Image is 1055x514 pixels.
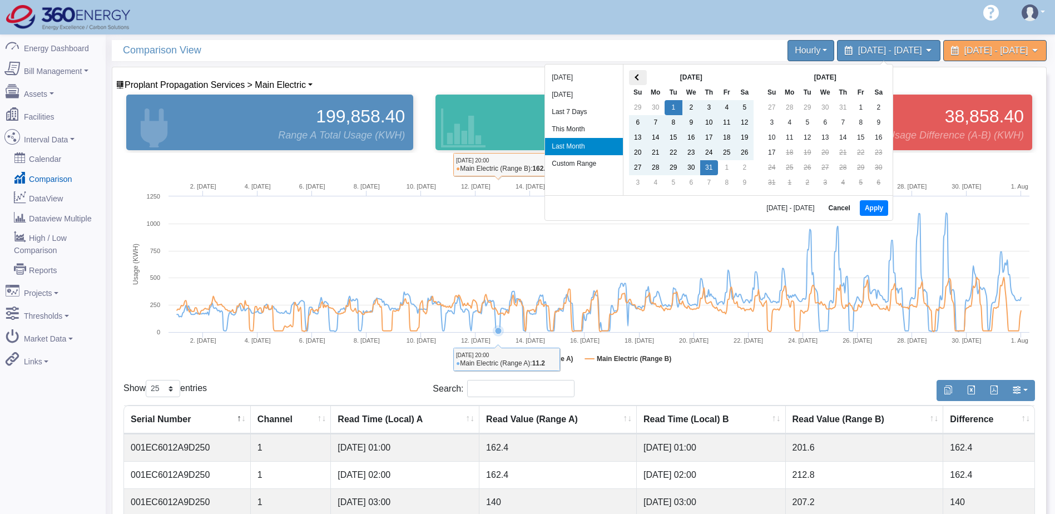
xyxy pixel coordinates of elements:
span: Usage Difference (A-B) (KWH) [888,128,1024,143]
label: Show entries [123,380,207,397]
td: 30 [647,100,665,115]
li: This Month [545,121,623,138]
td: 31 [700,160,718,175]
td: 19 [799,145,816,160]
td: 8 [665,115,682,130]
select: Showentries [146,380,180,397]
li: Last 7 Days [545,103,623,121]
tspan: 20. [DATE] [679,337,709,344]
tspan: 4. [DATE] [245,337,271,344]
td: 2 [682,100,700,115]
span: Comparison View [123,40,431,61]
td: 6 [682,175,700,190]
th: Mo [647,85,665,100]
text: 0 [157,329,160,335]
text: 750 [150,248,160,254]
li: [DATE] [545,69,623,86]
td: 162.4 [943,461,1034,488]
td: 29 [665,160,682,175]
th: Fr [852,85,870,100]
td: 3 [700,100,718,115]
th: Read Time (Local) B : activate to sort column ascending [637,406,786,434]
td: 26 [799,160,816,175]
div: Hourly [787,40,834,61]
td: 30 [870,160,888,175]
tspan: 4. [DATE] [245,183,271,190]
tspan: 18. [DATE] [625,337,654,344]
td: [DATE] 01:00 [637,434,786,461]
td: 201.6 [786,434,944,461]
td: 13 [816,130,834,145]
td: 29 [799,100,816,115]
span: 38,858.40 [945,103,1024,130]
td: 15 [665,130,682,145]
tspan: 6. [DATE] [299,337,325,344]
td: 20 [816,145,834,160]
tspan: 8. [DATE] [354,337,380,344]
label: Search: [433,380,574,397]
td: 21 [834,145,852,160]
td: 212.8 [786,461,944,488]
td: 9 [682,115,700,130]
tspan: 2. [DATE] [190,183,216,190]
td: 25 [781,160,799,175]
td: 27 [816,160,834,175]
button: Export to Excel [959,380,983,401]
th: We [682,85,700,100]
th: Read Value (Range A) : activate to sort column ascending [479,406,637,434]
tspan: 30. [DATE] [952,183,981,190]
tspan: 22. [DATE] [734,337,763,344]
th: Read Value (Range B) : activate to sort column ascending [786,406,944,434]
tspan: 8. [DATE] [354,183,380,190]
tspan: 26. [DATE] [843,337,872,344]
button: Show/Hide Columns [1005,380,1035,401]
td: 12 [799,130,816,145]
td: 2 [736,160,754,175]
td: 24 [700,145,718,160]
td: 5 [852,175,870,190]
th: Read Time (Local) A : activate to sort column ascending [331,406,479,434]
th: Mo [781,85,799,100]
td: 4 [647,175,665,190]
th: Channel : activate to sort column ascending [251,406,331,434]
td: 17 [763,145,781,160]
td: 001EC6012A9D250 [124,434,251,461]
td: 15 [852,130,870,145]
td: 5 [665,175,682,190]
td: 10 [763,130,781,145]
td: 14 [647,130,665,145]
td: 001EC6012A9D250 [124,461,251,488]
td: 7 [647,115,665,130]
td: 6 [629,115,647,130]
span: [DATE] - [DATE] [766,205,819,211]
th: Tu [665,85,682,100]
button: Generate PDF [982,380,1006,401]
td: [DATE] 01:00 [331,434,479,461]
td: 2 [870,100,888,115]
td: 23 [870,145,888,160]
li: [DATE] [545,86,623,103]
td: 29 [629,100,647,115]
td: 17 [700,130,718,145]
tspan: 28. [DATE] [897,183,927,190]
span: 199,858.40 [316,103,405,130]
button: Copy to clipboard [937,380,960,401]
span: [DATE] - [DATE] [964,46,1028,55]
td: 18 [718,130,736,145]
td: 31 [834,100,852,115]
td: 1 [665,100,682,115]
td: 28 [647,160,665,175]
td: 27 [629,160,647,175]
tspan: Main Electric (Range A) [499,355,573,363]
tspan: 24. [DATE] [788,337,818,344]
tspan: 6. [DATE] [299,183,325,190]
text: 1000 [147,220,160,227]
th: Sa [736,85,754,100]
td: 26 [736,145,754,160]
td: 7 [700,175,718,190]
button: Apply [860,200,888,216]
td: 14 [834,130,852,145]
td: 9 [736,175,754,190]
td: 13 [629,130,647,145]
td: 12 [736,115,754,130]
